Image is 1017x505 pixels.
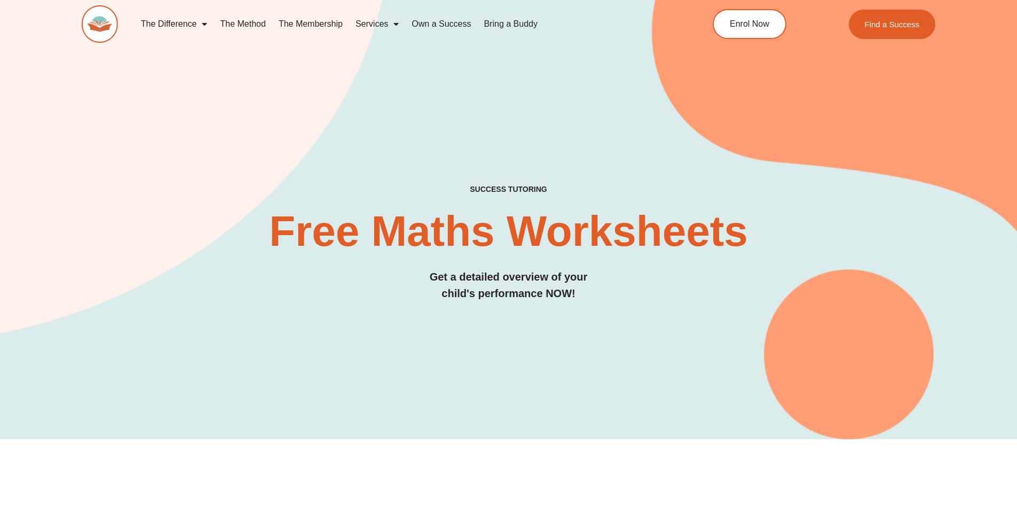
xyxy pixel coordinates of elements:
[272,12,349,36] a: The Membership
[730,20,769,28] span: Enrol Now
[477,12,544,36] a: Bring a Buddy
[135,12,664,36] nav: Menu
[849,10,936,39] a: Find a Success
[82,185,936,194] h4: SUCCESS TUTORING​
[865,20,920,28] span: Find a Success
[82,210,936,253] h2: Free Maths Worksheets​
[713,9,786,39] a: Enrol Now
[349,12,405,36] a: Services
[214,12,272,36] a: The Method
[405,12,477,36] a: Own a Success
[135,12,214,36] a: The Difference
[82,269,936,302] h3: Get a detailed overview of your child's performance NOW!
